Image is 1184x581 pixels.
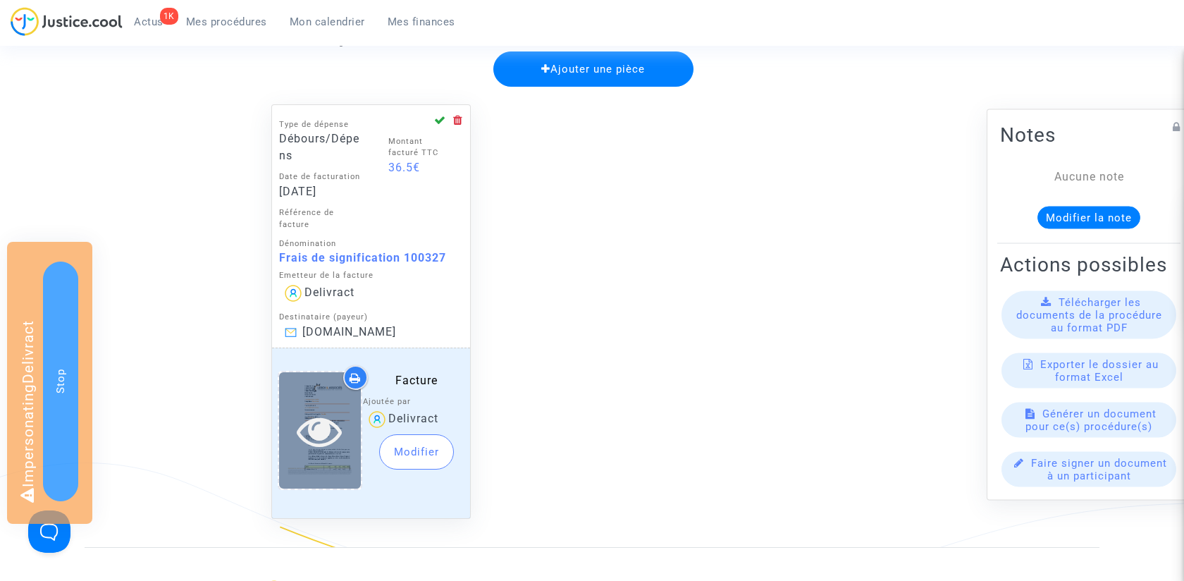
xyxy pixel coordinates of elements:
[279,171,361,183] div: Date de facturation
[388,16,455,28] span: Mes finances
[160,8,178,25] div: 1K
[304,286,354,300] span: Delivract
[1016,296,1162,334] span: Télécharger les documents de la procédure au format PDF
[279,183,361,200] div: [DATE]
[1025,408,1157,433] span: Générer un document pour ce(s) procédure(s)
[363,396,470,408] div: Ajoutée par
[290,16,365,28] span: Mon calendrier
[1040,358,1159,384] span: Exporter le dossier au format Excel
[1000,252,1178,277] h2: Actions possibles
[285,328,297,337] img: icon-envelope-color.svg
[123,11,175,32] a: 1KActus
[541,63,645,75] span: Ajouter une pièce
[366,408,388,431] img: icon-user.svg
[279,130,361,164] div: Débours/Dépens
[7,242,92,524] div: Impersonating
[186,16,267,28] span: Mes procédures
[28,510,70,553] iframe: Help Scout Beacon - Open
[1031,457,1167,482] span: Faire signer un document à un participant
[43,262,78,501] button: Stop
[134,16,164,28] span: Actus
[282,282,304,305] img: icon-user.svg
[1021,169,1157,185] div: Aucune note
[376,11,467,32] a: Mes finances
[279,270,464,282] div: Emetteur de la facture
[388,136,456,160] div: Montant facturé TTC
[278,11,376,32] a: Mon calendrier
[279,207,361,231] div: Référence de facture
[388,159,456,176] div: 36.5€
[279,119,361,131] div: Type de dépense
[279,312,464,324] div: Destinataire (payeur)
[175,11,278,32] a: Mes procédures
[493,51,693,87] button: Ajouter une pièce
[302,325,396,338] span: [DOMAIN_NAME]
[1037,207,1140,229] button: Modifier la note
[54,369,67,393] span: Stop
[279,250,464,267] div: Frais de signification 100327
[11,7,123,36] img: jc-logo.svg
[279,238,464,250] div: Dénomination
[388,412,438,425] span: Delivract
[1000,123,1178,147] h2: Notes
[363,372,470,389] div: Facture
[379,434,454,470] button: Modifier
